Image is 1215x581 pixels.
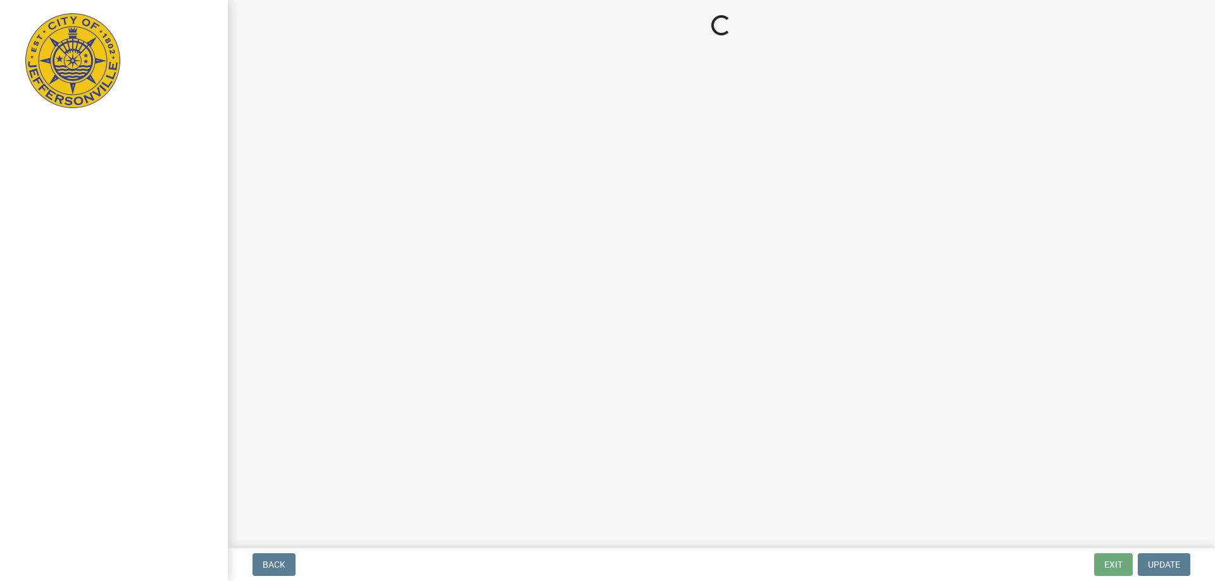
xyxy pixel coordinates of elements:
[1138,553,1190,576] button: Update
[1148,560,1180,570] span: Update
[1094,553,1133,576] button: Exit
[263,560,285,570] span: Back
[252,553,296,576] button: Back
[25,13,120,108] img: City of Jeffersonville, Indiana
